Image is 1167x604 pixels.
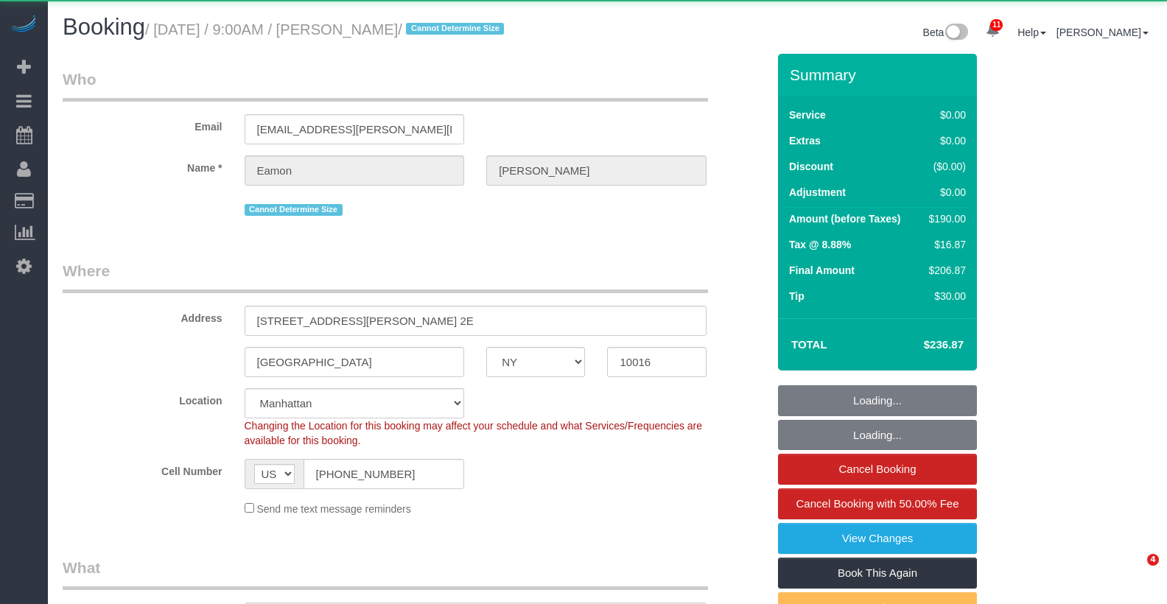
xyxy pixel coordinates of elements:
[923,289,966,303] div: $30.00
[1017,27,1046,38] a: Help
[791,338,827,351] strong: Total
[778,558,977,589] a: Book This Again
[978,15,1007,47] a: 11
[1056,27,1149,38] a: [PERSON_NAME]
[880,339,964,351] h4: $236.87
[63,69,708,102] legend: Who
[789,185,846,200] label: Adjustment
[789,289,805,303] label: Tip
[52,155,234,175] label: Name *
[245,114,465,144] input: Email
[778,523,977,554] a: View Changes
[52,459,234,479] label: Cell Number
[245,204,343,216] span: Cannot Determine Size
[789,211,900,226] label: Amount (before Taxes)
[789,108,826,122] label: Service
[923,263,966,278] div: $206.87
[63,260,708,293] legend: Where
[789,237,851,252] label: Tax @ 8.88%
[245,420,703,446] span: Changing the Location for this booking may affect your schedule and what Services/Frequencies are...
[607,347,706,377] input: Zip Code
[1117,554,1152,589] iframe: Intercom live chat
[63,557,708,590] legend: What
[923,133,966,148] div: $0.00
[778,488,977,519] a: Cancel Booking with 50.00% Fee
[52,114,234,134] label: Email
[486,155,707,186] input: Last Name
[304,459,465,489] input: Cell Number
[9,15,38,35] img: Automaid Logo
[944,24,968,43] img: New interface
[406,23,504,35] span: Cannot Determine Size
[923,159,966,174] div: ($0.00)
[245,155,465,186] input: First Name
[789,159,833,174] label: Discount
[52,306,234,326] label: Address
[923,108,966,122] div: $0.00
[789,133,821,148] label: Extras
[245,347,465,377] input: City
[923,185,966,200] div: $0.00
[990,19,1003,31] span: 11
[778,454,977,485] a: Cancel Booking
[923,27,969,38] a: Beta
[923,237,966,252] div: $16.87
[790,66,970,83] h3: Summary
[1147,554,1159,566] span: 4
[789,263,855,278] label: Final Amount
[923,211,966,226] div: $190.00
[145,21,508,38] small: / [DATE] / 9:00AM / [PERSON_NAME]
[52,388,234,408] label: Location
[398,21,508,38] span: /
[256,503,410,515] span: Send me text message reminders
[796,497,959,510] span: Cancel Booking with 50.00% Fee
[63,14,145,40] span: Booking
